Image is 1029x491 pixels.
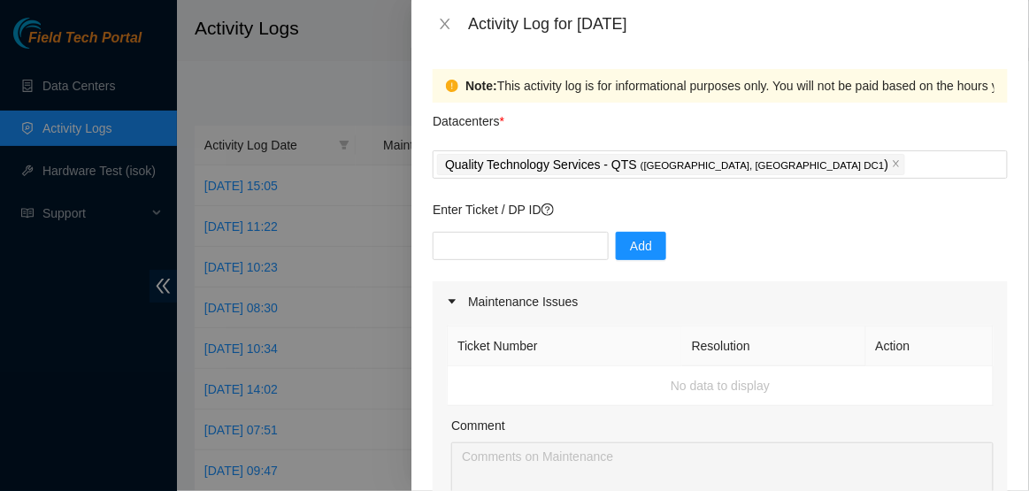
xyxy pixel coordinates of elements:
span: ( [GEOGRAPHIC_DATA], [GEOGRAPHIC_DATA] DC1 [641,160,885,171]
span: question-circle [541,203,554,216]
th: Ticket Number [448,326,682,366]
span: close [438,17,452,31]
span: caret-right [447,296,457,307]
span: close [892,159,901,170]
p: Enter Ticket / DP ID [433,200,1008,219]
th: Resolution [682,326,866,366]
td: No data to display [448,366,994,406]
button: Close [433,16,457,33]
strong: Note: [465,76,497,96]
th: Action [866,326,994,366]
button: Add [616,232,666,260]
p: Quality Technology Services - QTS ) [445,155,888,175]
span: exclamation-circle [446,80,458,92]
p: Datacenters [433,103,504,131]
div: Maintenance Issues [433,281,1008,322]
span: Add [630,236,652,256]
div: Activity Log for [DATE] [468,14,1008,34]
label: Comment [451,416,505,435]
